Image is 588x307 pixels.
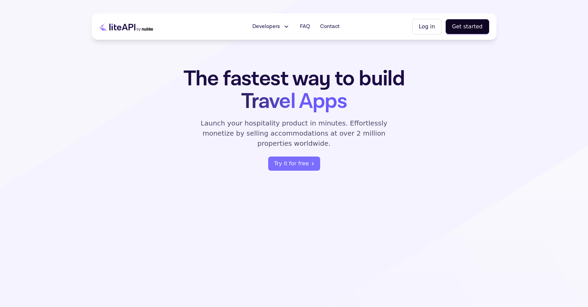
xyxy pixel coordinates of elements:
button: Get started [446,19,489,34]
span: Contact [320,23,340,31]
span: Developers [252,23,280,31]
button: Developers [248,20,294,33]
span: Travel Apps [241,87,347,115]
h1: The fastest way to build [162,67,426,113]
button: Try it for free [268,157,320,171]
span: FAQ [300,23,310,31]
a: Contact [316,20,344,33]
p: Launch your hospitality product in minutes. Effortlessly monetize by selling accommodations at ov... [193,118,395,148]
button: Log in [412,19,441,34]
a: register [268,157,320,171]
a: FAQ [296,20,314,33]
